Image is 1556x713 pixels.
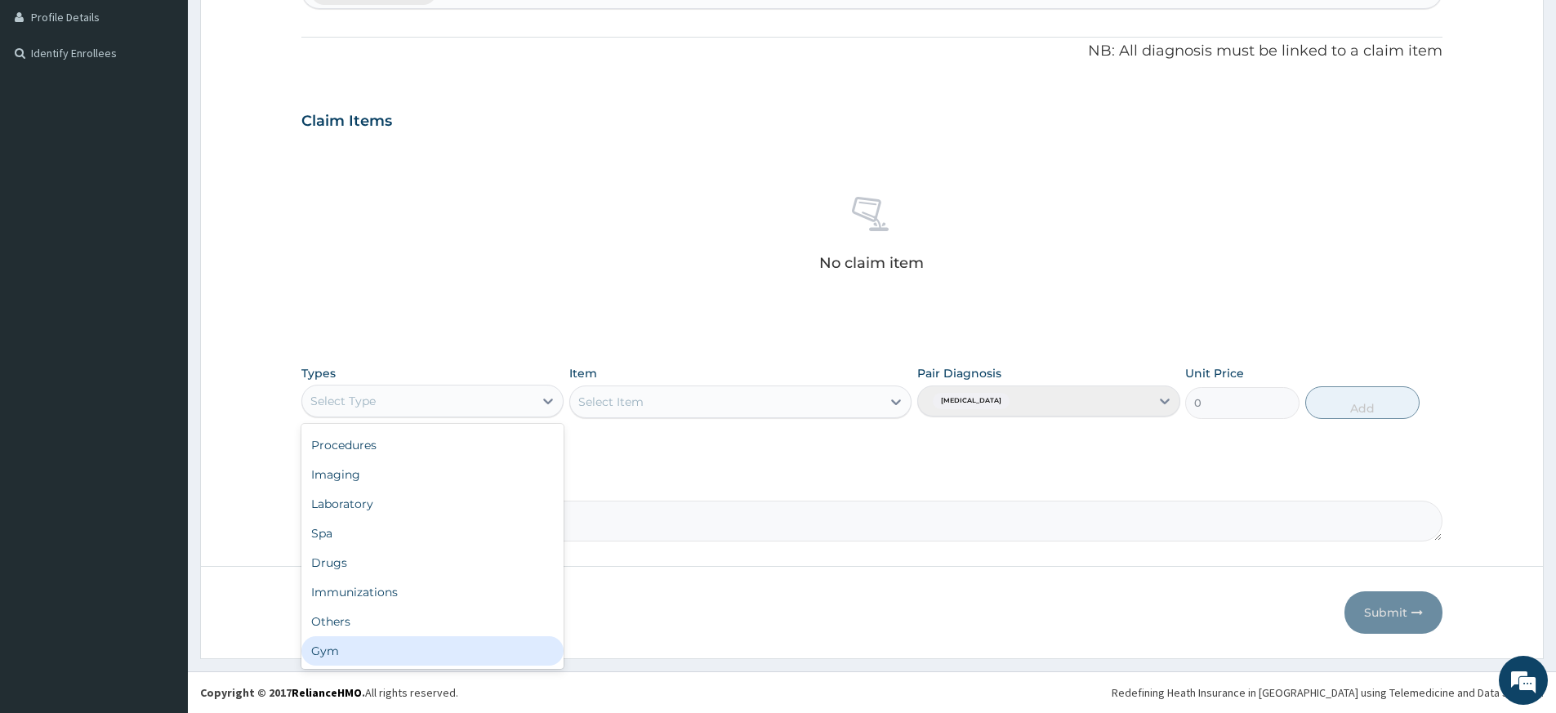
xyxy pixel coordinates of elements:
button: Add [1305,386,1420,419]
span: We're online! [95,206,225,371]
label: Unit Price [1185,365,1244,381]
div: Gym [301,636,564,666]
a: RelianceHMO [292,685,362,700]
div: Minimize live chat window [268,8,307,47]
label: Comment [301,478,1442,492]
div: Select Type [310,393,376,409]
h3: Claim Items [301,113,392,131]
textarea: Type your message and hit 'Enter' [8,446,311,503]
p: No claim item [819,255,924,271]
div: Procedures [301,430,564,460]
div: Chat with us now [85,91,274,113]
div: Redefining Heath Insurance in [GEOGRAPHIC_DATA] using Telemedicine and Data Science! [1112,684,1544,701]
div: Imaging [301,460,564,489]
img: d_794563401_company_1708531726252_794563401 [30,82,66,123]
strong: Copyright © 2017 . [200,685,365,700]
div: Laboratory [301,489,564,519]
button: Submit [1344,591,1442,634]
footer: All rights reserved. [188,671,1556,713]
div: Spa [301,519,564,548]
p: NB: All diagnosis must be linked to a claim item [301,41,1442,62]
div: Drugs [301,548,564,577]
label: Pair Diagnosis [917,365,1001,381]
label: Types [301,367,336,381]
div: Others [301,607,564,636]
div: Immunizations [301,577,564,607]
label: Item [569,365,597,381]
